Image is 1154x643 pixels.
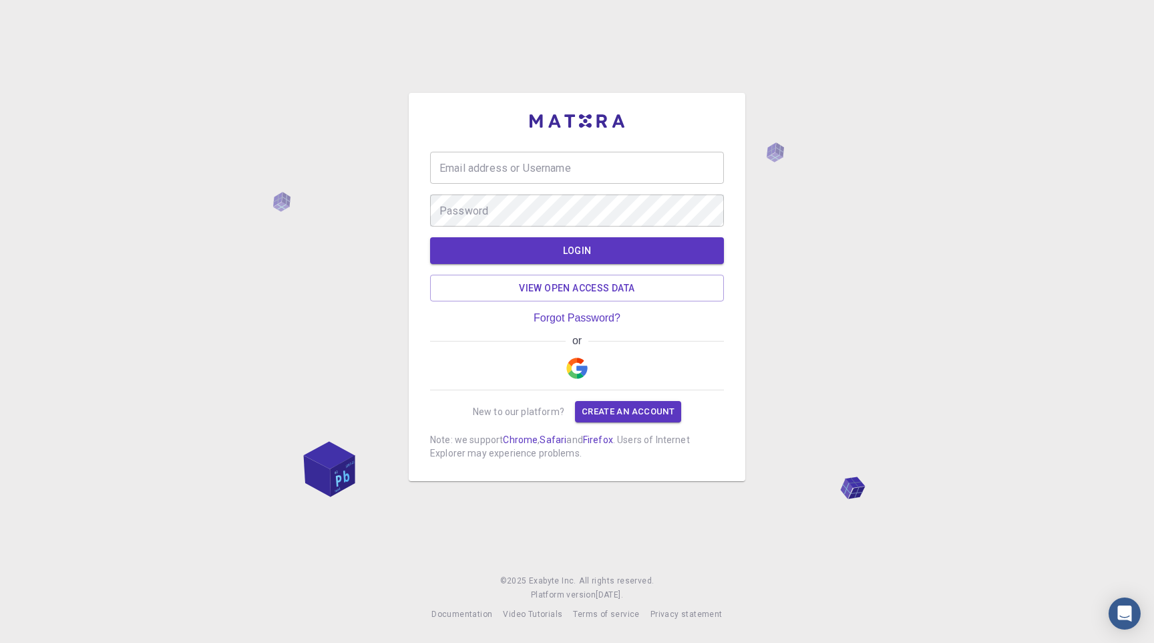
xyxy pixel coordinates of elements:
span: or [566,335,588,347]
a: Video Tutorials [503,608,562,622]
span: Video Tutorials [503,610,562,619]
img: Google [566,358,588,379]
p: New to our platform? [473,405,564,418]
button: LOGIN [430,237,724,264]
p: Note: we support , and . Users of Internet Explorer may experience problems. [430,433,724,460]
span: Terms of service [573,610,639,619]
a: Chrome [503,434,538,445]
a: Documentation [431,608,492,622]
span: © 2025 [500,575,529,588]
a: Exabyte Inc. [529,574,576,588]
a: Privacy statement [650,608,723,622]
span: Platform version [531,589,596,602]
span: Exabyte Inc. [529,576,576,586]
span: Privacy statement [650,610,723,619]
span: [DATE] . [596,590,623,600]
a: View open access data [430,275,724,301]
span: All rights reserved. [579,575,654,588]
a: Firefox [583,434,613,445]
span: Documentation [431,610,492,619]
a: Create an account [575,401,681,422]
a: Forgot Password? [534,312,620,324]
a: Safari [540,434,566,445]
a: [DATE]. [596,588,623,602]
div: Open Intercom Messenger [1109,598,1141,630]
a: Terms of service [573,608,639,622]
